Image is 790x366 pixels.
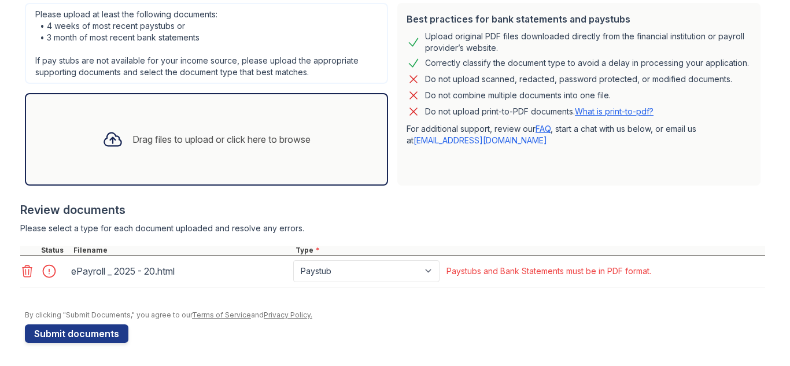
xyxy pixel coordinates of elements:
[575,106,654,116] a: What is print-to-pdf?
[425,56,749,70] div: Correctly classify the document type to avoid a delay in processing your application.
[39,246,71,255] div: Status
[425,106,654,117] p: Do not upload print-to-PDF documents.
[414,135,547,145] a: [EMAIL_ADDRESS][DOMAIN_NAME]
[132,132,311,146] div: Drag files to upload or click here to browse
[192,310,251,319] a: Terms of Service
[407,12,751,26] div: Best practices for bank statements and paystubs
[71,262,289,280] div: ePayroll _ 2025 - 20.html
[25,324,128,343] button: Submit documents
[425,72,732,86] div: Do not upload scanned, redacted, password protected, or modified documents.
[536,124,551,134] a: FAQ
[20,223,765,234] div: Please select a type for each document uploaded and resolve any errors.
[446,265,651,277] div: Paystubs and Bank Statements must be in PDF format.
[71,246,293,255] div: Filename
[25,3,388,84] div: Please upload at least the following documents: • 4 weeks of most recent paystubs or • 3 month of...
[264,310,312,319] a: Privacy Policy.
[425,31,751,54] div: Upload original PDF files downloaded directly from the financial institution or payroll provider’...
[425,88,611,102] div: Do not combine multiple documents into one file.
[20,202,765,218] div: Review documents
[407,123,751,146] p: For additional support, review our , start a chat with us below, or email us at
[25,310,765,320] div: By clicking "Submit Documents," you agree to our and
[293,246,765,255] div: Type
